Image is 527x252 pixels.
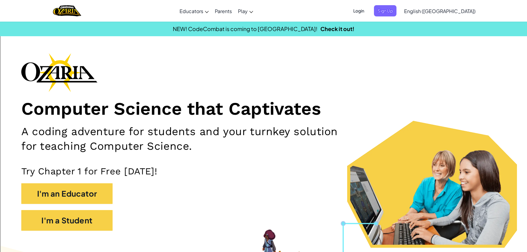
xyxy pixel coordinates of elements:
a: Parents [212,3,235,19]
button: Sign Up [374,5,396,16]
img: Ozaria branding logo [21,53,97,92]
a: Educators [176,3,212,19]
span: Play [238,8,248,14]
h2: A coding adventure for students and your turnkey solution for teaching Computer Science. [21,124,346,153]
h1: Computer Science that Captivates [21,98,506,120]
a: Play [235,3,256,19]
img: Home [53,5,81,17]
a: Ozaria by CodeCombat logo [53,5,81,17]
span: NEW! CodeCombat is coming to [GEOGRAPHIC_DATA]! [173,25,317,32]
span: English ([GEOGRAPHIC_DATA]) [404,8,476,14]
a: English ([GEOGRAPHIC_DATA]) [401,3,479,19]
button: Login [350,5,368,16]
a: Check it out! [320,25,354,32]
p: Try Chapter 1 for Free [DATE]! [21,166,506,177]
span: Educators [180,8,203,14]
button: I'm an Educator [21,183,113,204]
button: I'm a Student [21,210,113,231]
